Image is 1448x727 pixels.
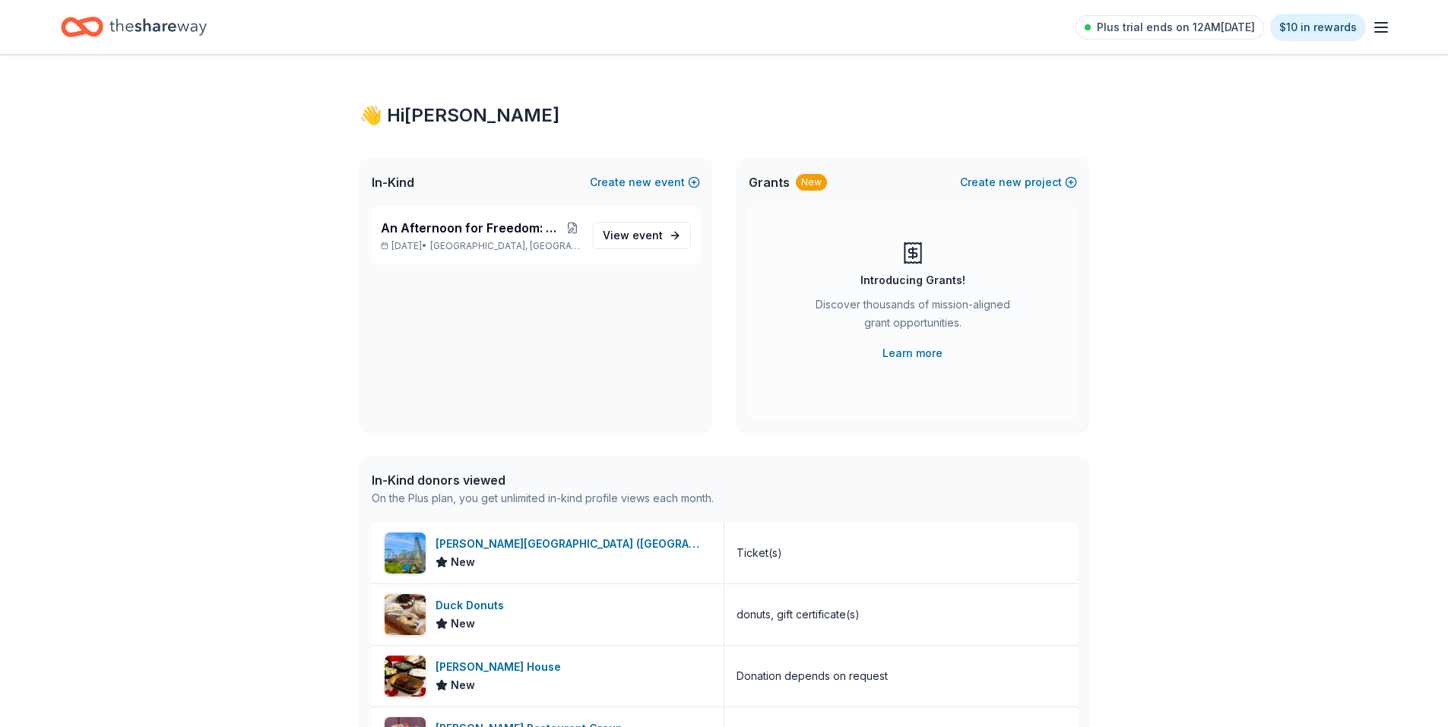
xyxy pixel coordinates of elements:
span: View [603,226,663,245]
button: Createnewproject [960,173,1077,191]
a: View event [593,222,691,249]
a: $10 in rewards [1270,14,1366,41]
span: New [451,615,475,633]
span: event [632,229,663,242]
span: In-Kind [372,173,414,191]
a: Learn more [882,344,943,362]
div: donuts, gift certificate(s) [737,605,860,624]
div: Ticket(s) [737,544,782,562]
a: Home [61,9,207,45]
span: New [451,676,475,694]
img: Image for Ruth's Chris Steak House [385,656,426,697]
div: [PERSON_NAME] House [436,658,567,676]
button: Createnewevent [590,173,700,191]
span: Grants [749,173,790,191]
div: Donation depends on request [737,667,888,685]
div: [PERSON_NAME][GEOGRAPHIC_DATA] ([GEOGRAPHIC_DATA]) [436,535,711,553]
span: new [999,173,1022,191]
span: [GEOGRAPHIC_DATA], [GEOGRAPHIC_DATA] [430,240,580,252]
div: In-Kind donors viewed [372,471,714,489]
div: Introducing Grants! [860,271,965,289]
div: On the Plus plan, you get unlimited in-kind profile views each month. [372,489,714,507]
span: New [451,553,475,571]
div: Duck Donuts [436,596,510,615]
span: An Afternoon for Freedom: Celebrating 20 years of Impact [381,219,565,237]
div: Discover thousands of mission-aligned grant opportunities. [810,296,1016,338]
img: Image for Duck Donuts [385,594,426,635]
a: Plus trial ends on 12AM[DATE] [1076,15,1264,40]
p: [DATE] • [381,240,581,252]
span: new [629,173,651,191]
div: New [796,174,827,191]
img: Image for Busch Gardens (Tampa) [385,533,426,574]
div: 👋 Hi [PERSON_NAME] [360,103,1089,128]
span: Plus trial ends on 12AM[DATE] [1097,18,1255,36]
